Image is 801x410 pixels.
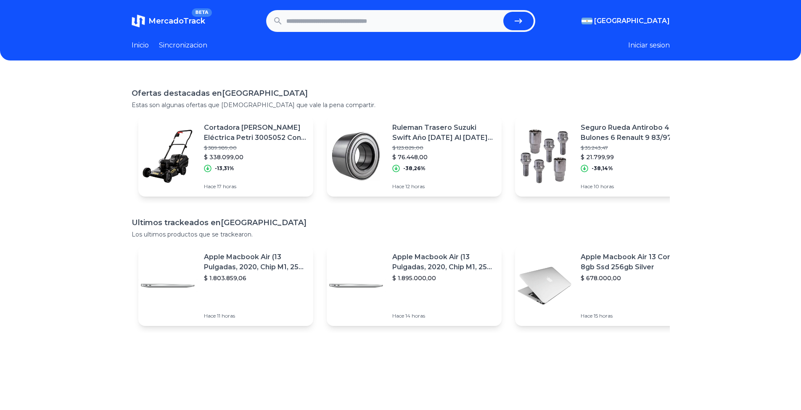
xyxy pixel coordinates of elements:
[515,127,574,186] img: Featured image
[582,16,670,26] button: [GEOGRAPHIC_DATA]
[132,87,670,99] h1: Ofertas destacadas en [GEOGRAPHIC_DATA]
[204,153,307,161] p: $ 338.099,00
[132,14,145,28] img: MercadoTrack
[132,40,149,50] a: Inicio
[327,245,502,326] a: Featured imageApple Macbook Air (13 Pulgadas, 2020, Chip M1, 256 Gb De Ssd, 8 Gb De Ram) - Plata$...
[138,127,197,186] img: Featured image
[215,165,234,172] p: -13,31%
[581,145,683,151] p: $ 35.243,47
[132,14,205,28] a: MercadoTrackBETA
[581,252,683,272] p: Apple Macbook Air 13 Core I5 8gb Ssd 256gb Silver
[204,313,307,319] p: Hace 11 horas
[192,8,211,17] span: BETA
[581,123,683,143] p: Seguro Rueda Antirobo 4 Bulones 6 Renault 9 83/97
[132,217,670,229] h1: Ultimos trackeados en [GEOGRAPHIC_DATA]
[515,245,690,326] a: Featured imageApple Macbook Air 13 Core I5 8gb Ssd 256gb Silver$ 678.000,00Hace 15 horas
[392,313,495,319] p: Hace 14 horas
[159,40,207,50] a: Sincronizacion
[392,145,495,151] p: $ 123.829,00
[204,145,307,151] p: $ 389.989,00
[581,183,683,190] p: Hace 10 horas
[582,18,592,24] img: Argentina
[327,127,386,186] img: Featured image
[327,256,386,315] img: Featured image
[581,274,683,282] p: $ 678.000,00
[594,16,670,26] span: [GEOGRAPHIC_DATA]
[628,40,670,50] button: Iniciar sesion
[515,116,690,197] a: Featured imageSeguro Rueda Antirobo 4 Bulones 6 Renault 9 83/97$ 35.243,47$ 21.799,99-38,14%Hace ...
[392,252,495,272] p: Apple Macbook Air (13 Pulgadas, 2020, Chip M1, 256 Gb De Ssd, 8 Gb De Ram) - Plata
[403,165,426,172] p: -38,26%
[392,183,495,190] p: Hace 12 horas
[138,116,313,197] a: Featured imageCortadora [PERSON_NAME] Eléctrica Petri 3005052 Con Bolsa Recolectora De 1 Hp Y 220...
[204,183,307,190] p: Hace 17 horas
[132,230,670,239] p: Los ultimos productos que se trackearon.
[138,256,197,315] img: Featured image
[204,274,307,282] p: $ 1.803.859,06
[132,101,670,109] p: Estas son algunas ofertas que [DEMOGRAPHIC_DATA] que vale la pena compartir.
[581,153,683,161] p: $ 21.799,99
[592,165,613,172] p: -38,14%
[392,274,495,282] p: $ 1.895.000,00
[138,245,313,326] a: Featured imageApple Macbook Air (13 Pulgadas, 2020, Chip M1, 256 Gb De Ssd, 8 Gb De Ram) - Plata$...
[392,153,495,161] p: $ 76.448,00
[515,256,574,315] img: Featured image
[148,16,205,26] span: MercadoTrack
[327,116,502,197] a: Featured imageRuleman Trasero Suzuki Swift Año [DATE] Al [DATE] Nsk Original$ 123.829,00$ 76.448,...
[392,123,495,143] p: Ruleman Trasero Suzuki Swift Año [DATE] Al [DATE] Nsk Original
[581,313,683,319] p: Hace 15 horas
[204,252,307,272] p: Apple Macbook Air (13 Pulgadas, 2020, Chip M1, 256 Gb De Ssd, 8 Gb De Ram) - Plata
[204,123,307,143] p: Cortadora [PERSON_NAME] Eléctrica Petri 3005052 Con Bolsa Recolectora De 1 Hp Y 220v Color Negro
